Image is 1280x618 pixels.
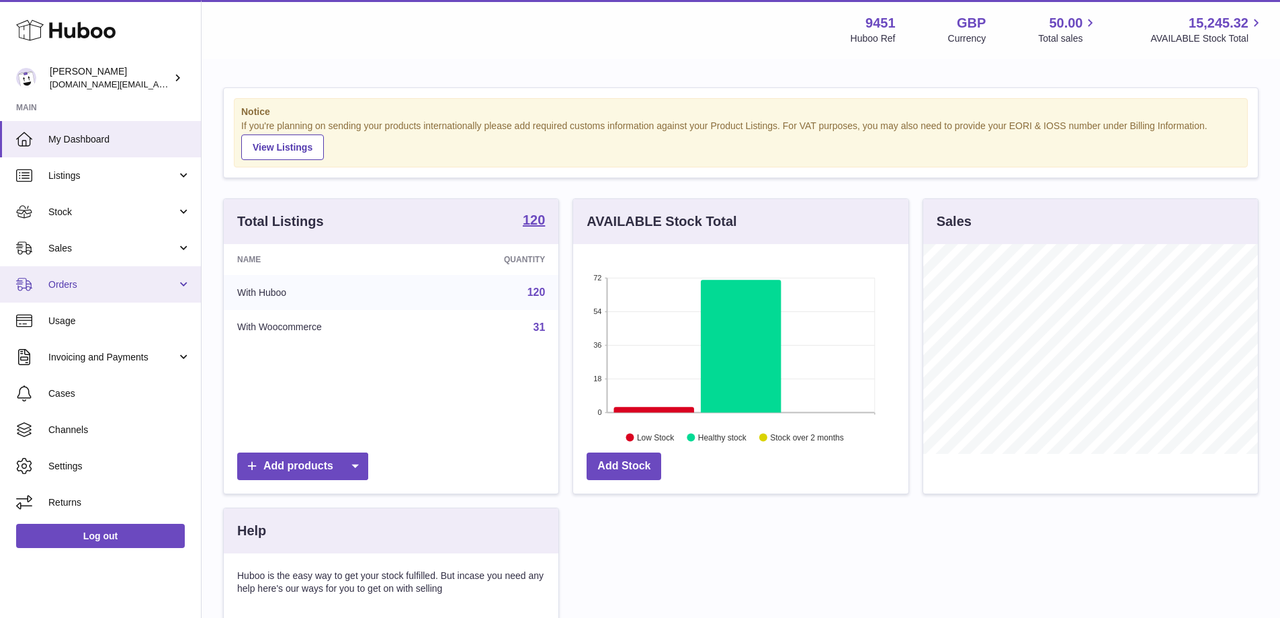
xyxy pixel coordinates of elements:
[1038,14,1098,45] a: 50.00 Total sales
[224,310,431,345] td: With Woocommerce
[534,321,546,333] a: 31
[237,570,545,595] p: Huboo is the easy way to get your stock fulfilled. But incase you need any help here's our ways f...
[224,244,431,275] th: Name
[48,315,191,327] span: Usage
[637,432,675,442] text: Low Stock
[241,106,1240,118] strong: Notice
[1150,14,1264,45] a: 15,245.32 AVAILABLE Stock Total
[594,274,602,282] text: 72
[523,213,545,227] strong: 120
[48,424,191,436] span: Channels
[16,524,185,548] a: Log out
[241,134,324,160] a: View Listings
[937,213,972,231] h3: Sales
[587,213,736,231] h3: AVAILABLE Stock Total
[48,351,177,364] span: Invoicing and Payments
[48,496,191,509] span: Returns
[851,32,896,45] div: Huboo Ref
[1049,14,1082,32] span: 50.00
[523,213,545,229] a: 120
[50,65,171,91] div: [PERSON_NAME]
[771,432,844,442] text: Stock over 2 months
[431,244,558,275] th: Quantity
[48,133,191,146] span: My Dashboard
[241,120,1240,160] div: If you're planning on sending your products internationally please add required customs informati...
[1189,14,1248,32] span: 15,245.32
[237,453,368,480] a: Add products
[594,375,602,383] text: 18
[1038,32,1098,45] span: Total sales
[527,286,546,298] a: 120
[865,14,896,32] strong: 9451
[237,522,266,540] h3: Help
[237,213,324,231] h3: Total Listings
[587,453,661,480] a: Add Stock
[48,242,177,255] span: Sales
[594,307,602,315] text: 54
[948,32,986,45] div: Currency
[48,169,177,182] span: Listings
[48,206,177,219] span: Stock
[48,387,191,400] span: Cases
[594,341,602,349] text: 36
[224,275,431,310] td: With Huboo
[957,14,986,32] strong: GBP
[50,79,267,89] span: [DOMAIN_NAME][EMAIL_ADDRESS][DOMAIN_NAME]
[48,278,177,291] span: Orders
[1150,32,1264,45] span: AVAILABLE Stock Total
[48,460,191,473] span: Settings
[698,432,747,442] text: Healthy stock
[16,68,36,88] img: amir.ch@gmail.com
[598,408,602,416] text: 0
